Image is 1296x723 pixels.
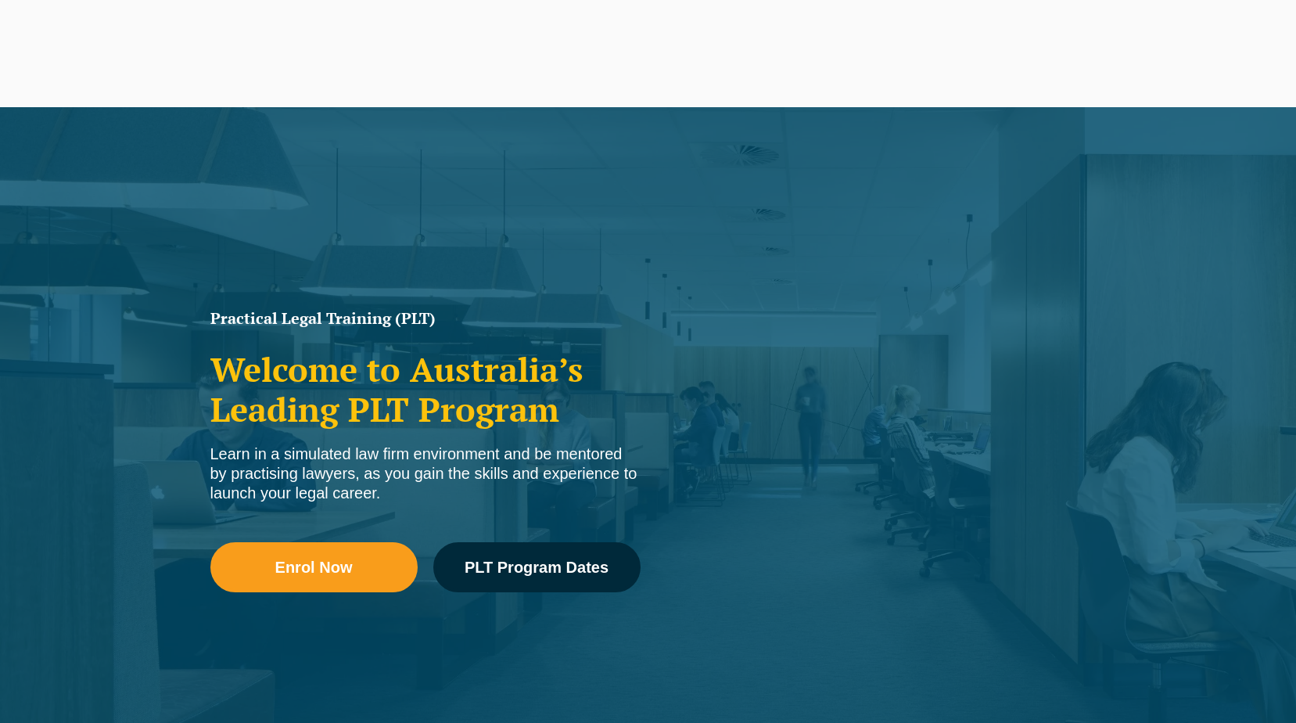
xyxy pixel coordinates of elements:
span: Enrol Now [275,559,353,575]
a: PLT Program Dates [433,542,641,592]
a: Enrol Now [210,542,418,592]
div: Learn in a simulated law firm environment and be mentored by practising lawyers, as you gain the ... [210,444,641,503]
span: PLT Program Dates [465,559,609,575]
h2: Welcome to Australia’s Leading PLT Program [210,350,641,429]
h1: Practical Legal Training (PLT) [210,311,641,326]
